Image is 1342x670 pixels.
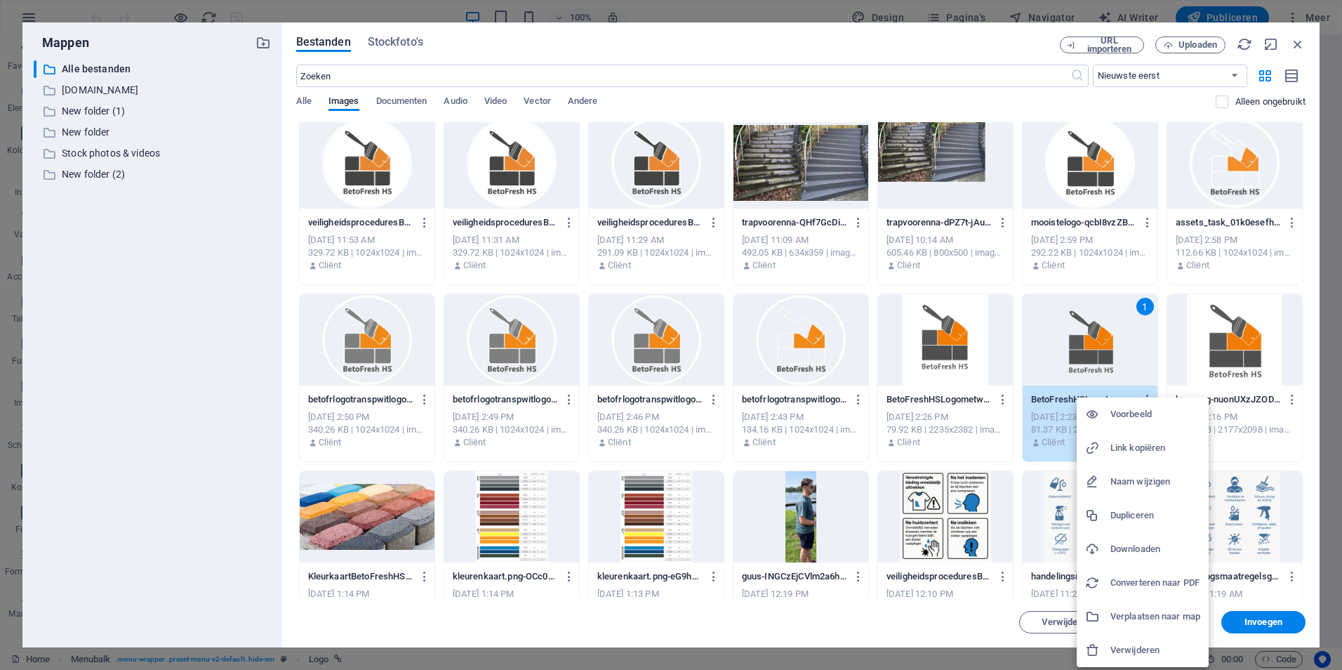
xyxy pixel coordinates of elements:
h6: Link kopiëren [1110,440,1200,456]
h6: Downloaden [1110,541,1200,558]
h6: Converteren naar PDF [1110,574,1200,591]
h6: Verplaatsen naar map [1110,608,1200,625]
h6: Voorbeeld [1110,406,1200,423]
h6: Verwijderen [1110,642,1200,659]
h6: Naam wijzigen [1110,473,1200,490]
h6: Dupliceren [1110,507,1200,524]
